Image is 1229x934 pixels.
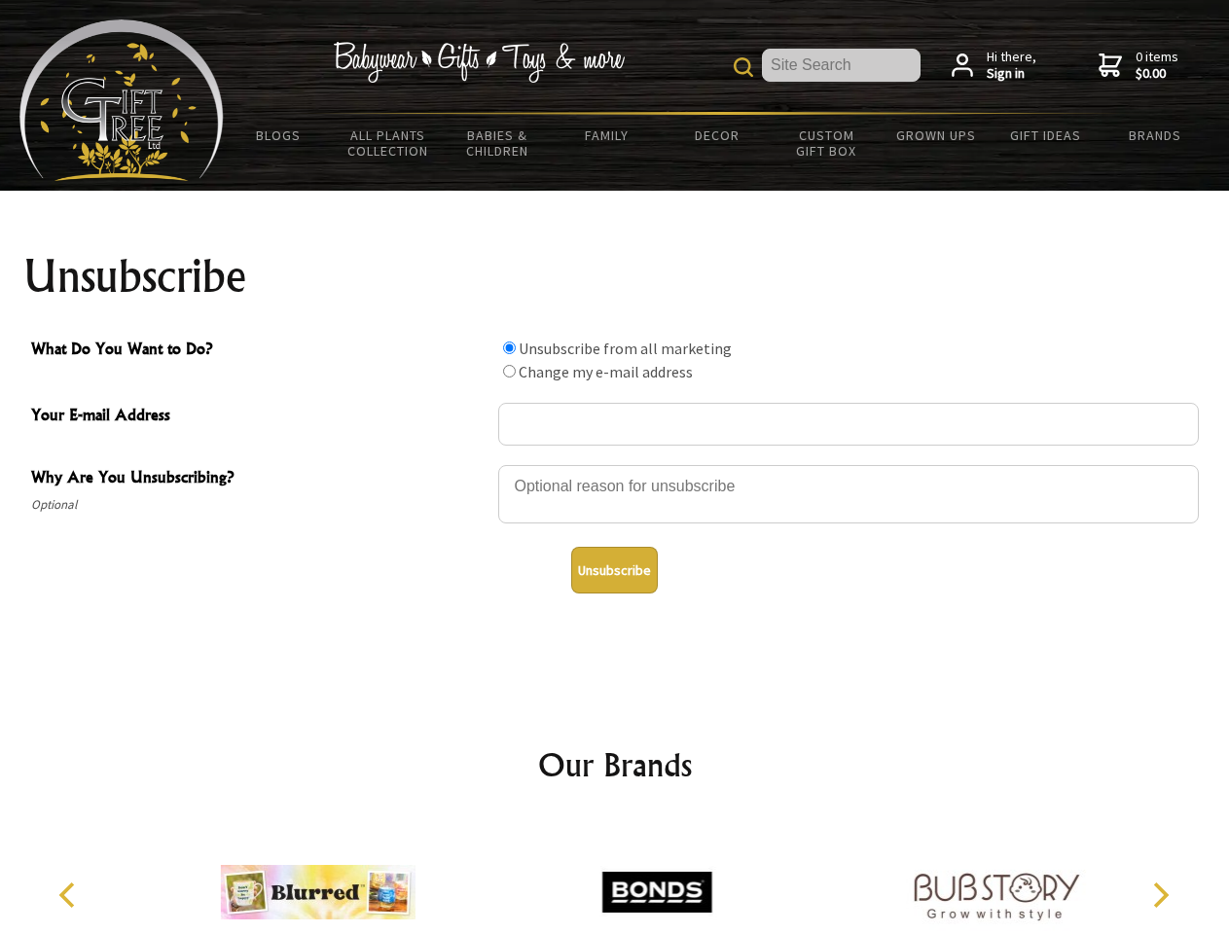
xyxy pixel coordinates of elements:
strong: Sign in [987,65,1036,83]
label: Change my e-mail address [519,362,693,381]
input: What Do You Want to Do? [503,365,516,377]
span: 0 items [1136,48,1178,83]
a: Custom Gift Box [772,115,882,171]
span: Hi there, [987,49,1036,83]
span: Your E-mail Address [31,403,488,431]
button: Previous [49,874,91,916]
button: Unsubscribe [571,547,658,593]
a: Gift Ideas [991,115,1101,156]
h2: Our Brands [39,741,1191,788]
img: product search [734,57,753,77]
strong: $0.00 [1136,65,1178,83]
a: All Plants Collection [334,115,444,171]
a: BLOGS [224,115,334,156]
input: What Do You Want to Do? [503,341,516,354]
span: What Do You Want to Do? [31,337,488,365]
label: Unsubscribe from all marketing [519,339,732,358]
a: Hi there,Sign in [952,49,1036,83]
a: Decor [662,115,772,156]
input: Your E-mail Address [498,403,1199,446]
a: 0 items$0.00 [1099,49,1178,83]
a: Babies & Children [443,115,553,171]
a: Grown Ups [881,115,991,156]
input: Site Search [762,49,921,82]
a: Brands [1101,115,1211,156]
textarea: Why Are You Unsubscribing? [498,465,1199,523]
h1: Unsubscribe [23,253,1207,300]
a: Family [553,115,663,156]
span: Why Are You Unsubscribing? [31,465,488,493]
img: Babyware - Gifts - Toys and more... [19,19,224,181]
button: Next [1139,874,1181,916]
span: Optional [31,493,488,517]
img: Babywear - Gifts - Toys & more [333,42,625,83]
